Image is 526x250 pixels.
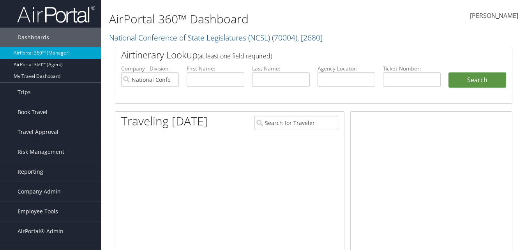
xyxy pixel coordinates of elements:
[470,4,518,28] a: [PERSON_NAME]
[198,52,272,60] span: (at least one field required)
[187,65,244,72] label: First Name:
[470,11,518,20] span: [PERSON_NAME]
[297,32,323,43] span: , [ 2680 ]
[109,11,382,27] h1: AirPortal 360™ Dashboard
[18,182,61,201] span: Company Admin
[272,32,297,43] span: ( 70004 )
[254,116,338,130] input: Search for Traveler
[18,222,64,241] span: AirPortal® Admin
[18,102,48,122] span: Book Travel
[18,162,43,181] span: Reporting
[17,5,95,23] img: airportal-logo.png
[252,65,310,72] label: Last Name:
[448,72,506,88] button: Search
[318,65,375,72] label: Agency Locator:
[109,32,323,43] a: National Conference of State Legislatures (NCSL)
[18,202,58,221] span: Employee Tools
[121,113,208,129] h1: Traveling [DATE]
[121,48,473,62] h2: Airtinerary Lookup
[18,122,58,142] span: Travel Approval
[18,142,64,162] span: Risk Management
[383,65,441,72] label: Ticket Number:
[18,28,49,47] span: Dashboards
[121,65,179,72] label: Company - Division:
[18,83,31,102] span: Trips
